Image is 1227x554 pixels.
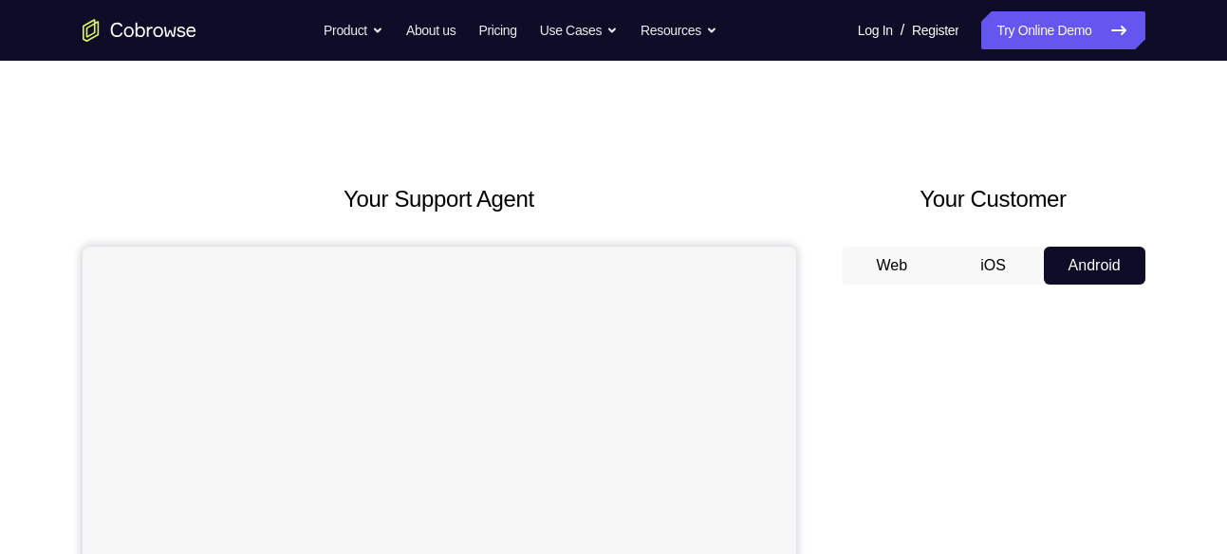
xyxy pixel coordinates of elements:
button: Android [1044,247,1145,285]
button: iOS [942,247,1044,285]
h2: Your Customer [842,182,1145,216]
a: Register [912,11,958,49]
button: Web [842,247,943,285]
a: Log In [858,11,893,49]
span: / [901,19,904,42]
h2: Your Support Agent [83,182,796,216]
button: Product [324,11,383,49]
a: About us [406,11,455,49]
button: Use Cases [540,11,618,49]
a: Go to the home page [83,19,196,42]
a: Try Online Demo [981,11,1144,49]
a: Pricing [478,11,516,49]
button: Resources [641,11,717,49]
